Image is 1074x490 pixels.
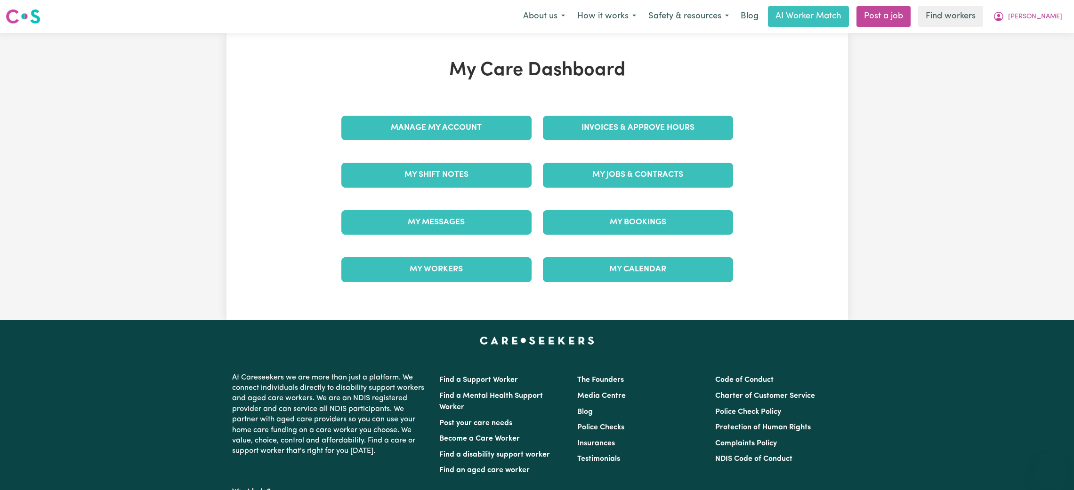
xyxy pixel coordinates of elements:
[715,376,774,384] a: Code of Conduct
[336,59,739,82] h1: My Care Dashboard
[571,7,642,26] button: How it works
[577,424,624,431] a: Police Checks
[577,392,626,400] a: Media Centre
[987,7,1068,26] button: My Account
[1008,12,1062,22] span: [PERSON_NAME]
[735,6,764,27] a: Blog
[715,392,815,400] a: Charter of Customer Service
[768,6,849,27] a: AI Worker Match
[543,257,733,282] a: My Calendar
[543,210,733,235] a: My Bookings
[341,163,532,187] a: My Shift Notes
[6,6,40,27] a: Careseekers logo
[439,376,518,384] a: Find a Support Worker
[543,116,733,140] a: Invoices & Approve Hours
[439,419,512,427] a: Post your care needs
[6,8,40,25] img: Careseekers logo
[715,455,792,463] a: NDIS Code of Conduct
[577,376,624,384] a: The Founders
[439,466,530,474] a: Find an aged care worker
[577,440,615,447] a: Insurances
[439,435,520,443] a: Become a Care Worker
[439,451,550,458] a: Find a disability support worker
[715,440,777,447] a: Complaints Policy
[715,408,781,416] a: Police Check Policy
[341,116,532,140] a: Manage My Account
[642,7,735,26] button: Safety & resources
[517,7,571,26] button: About us
[856,6,911,27] a: Post a job
[715,424,811,431] a: Protection of Human Rights
[918,6,983,27] a: Find workers
[480,337,594,344] a: Careseekers home page
[577,455,620,463] a: Testimonials
[341,210,532,235] a: My Messages
[1036,452,1066,482] iframe: Button to launch messaging window, conversation in progress
[232,369,428,460] p: At Careseekers we are more than just a platform. We connect individuals directly to disability su...
[341,257,532,282] a: My Workers
[543,163,733,187] a: My Jobs & Contracts
[577,408,593,416] a: Blog
[439,392,543,411] a: Find a Mental Health Support Worker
